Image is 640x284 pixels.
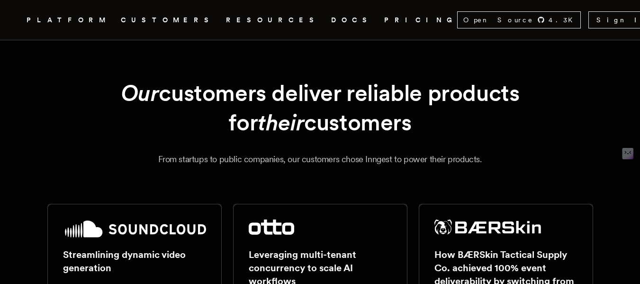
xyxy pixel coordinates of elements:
span: 4.3 K [549,15,578,25]
em: Our [121,79,159,107]
img: SoundCloud [63,220,206,238]
button: PLATFORM [27,14,109,26]
h2: Streamlining dynamic video generation [63,248,206,275]
a: PRICING [384,14,457,26]
a: DOCS [331,14,373,26]
em: their [258,109,304,136]
span: Open Source [463,15,533,25]
button: RESOURCES [226,14,320,26]
p: From startups to public companies, our customers chose Inngest to power their products. [38,153,602,166]
a: CUSTOMERS [121,14,215,26]
img: BÆRSkin Tactical Supply Co. [434,220,541,235]
h1: customers deliver reliable products for customers [70,78,570,137]
img: Otto [249,220,294,235]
